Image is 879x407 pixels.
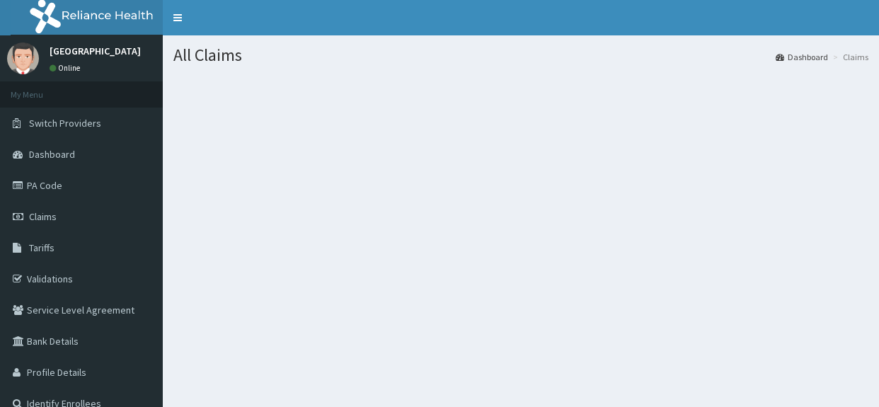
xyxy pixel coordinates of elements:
[7,42,39,74] img: User Image
[50,63,84,73] a: Online
[29,210,57,223] span: Claims
[50,46,141,56] p: [GEOGRAPHIC_DATA]
[173,46,868,64] h1: All Claims
[29,241,54,254] span: Tariffs
[29,117,101,130] span: Switch Providers
[29,148,75,161] span: Dashboard
[776,51,828,63] a: Dashboard
[829,51,868,63] li: Claims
